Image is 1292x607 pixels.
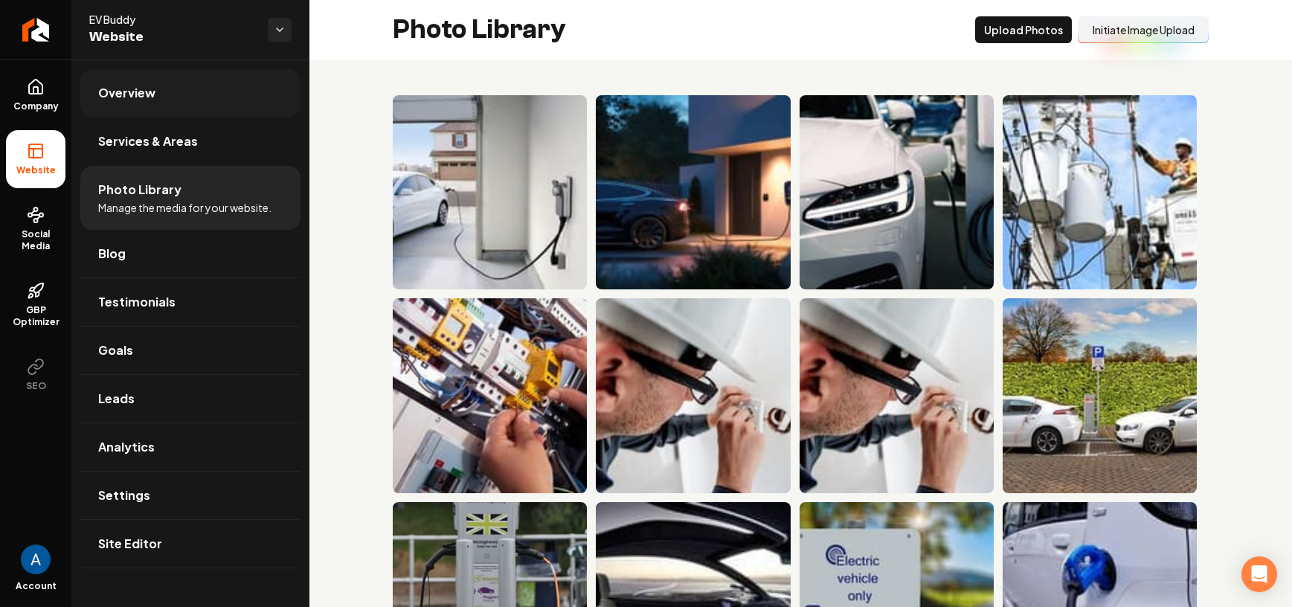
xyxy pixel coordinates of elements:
[21,545,51,574] button: Open user button
[6,228,65,252] span: Social Media
[80,375,300,423] a: Leads
[596,298,790,492] img: No alt text set for this photo
[800,95,994,289] img: White luxury electric car charging at a charging station with modern design features.
[80,278,300,326] a: Testimonials
[80,230,300,277] a: Blog
[6,66,65,124] a: Company
[393,15,566,45] h2: Photo Library
[98,438,155,456] span: Analytics
[7,100,65,112] span: Company
[6,194,65,264] a: Social Media
[80,327,300,374] a: Goals
[1241,556,1277,592] div: Open Intercom Messenger
[98,293,176,311] span: Testimonials
[98,390,135,408] span: Leads
[20,380,52,392] span: SEO
[393,298,587,492] img: No alt text set for this photo
[16,580,57,592] span: Account
[98,181,181,199] span: Photo Library
[98,200,271,215] span: Manage the media for your website.
[10,164,62,176] span: Website
[80,423,300,471] a: Analytics
[6,304,65,328] span: GBP Optimizer
[80,118,300,165] a: Services & Areas
[1003,95,1197,289] img: No alt text set for this photo
[89,27,256,48] span: Website
[1078,16,1209,43] button: Initiate Image Upload
[1003,298,1197,492] img: No alt text set for this photo
[800,298,994,492] img: No alt text set for this photo
[21,545,51,574] img: Andrew Magana
[80,472,300,519] a: Settings
[98,535,162,553] span: Site Editor
[98,245,126,263] span: Blog
[89,12,256,27] span: EV Buddy
[98,486,150,504] span: Settings
[98,132,198,150] span: Services & Areas
[6,270,65,340] a: GBP Optimizer
[596,95,790,289] img: Black Tesla car charging at home with a sleek wall-mounted charger at dusk.
[98,341,133,359] span: Goals
[80,69,300,117] a: Overview
[975,16,1072,43] button: Upload Photos
[393,95,587,289] img: No alt text set for this photo
[22,18,50,42] img: Rebolt Logo
[80,520,300,568] a: Site Editor
[6,346,65,404] button: SEO
[98,84,155,102] span: Overview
